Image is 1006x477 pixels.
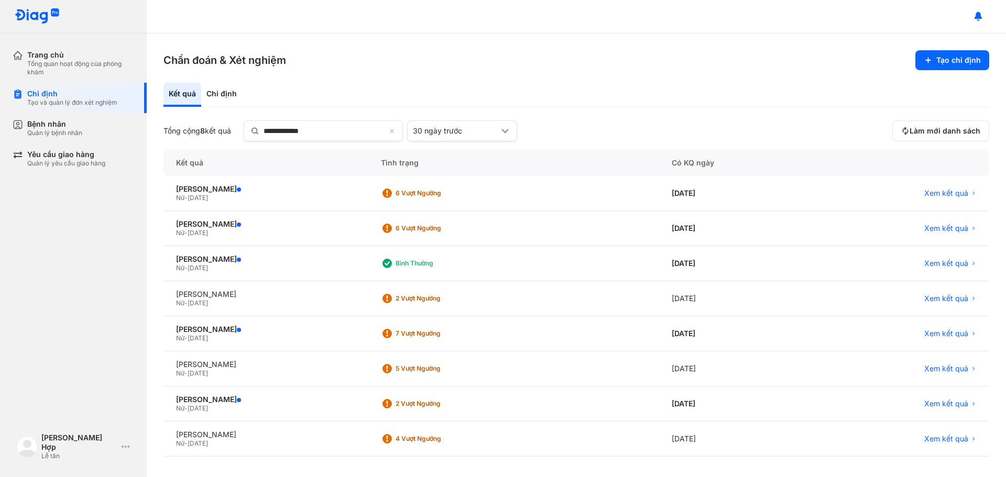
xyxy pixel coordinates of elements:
[41,452,117,460] div: Lễ tân
[27,150,105,159] div: Yêu cầu giao hàng
[184,369,188,377] span: -
[188,404,208,412] span: [DATE]
[924,294,968,303] span: Xem kết quả
[201,83,242,107] div: Chỉ định
[163,83,201,107] div: Kết quả
[176,439,184,447] span: Nữ
[188,229,208,237] span: [DATE]
[27,159,105,168] div: Quản lý yêu cầu giao hàng
[396,364,479,373] div: 5 Vượt ngưỡng
[924,364,968,373] span: Xem kết quả
[924,188,968,198] span: Xem kết quả
[915,50,989,70] button: Tạo chỉ định
[188,264,208,272] span: [DATE]
[184,439,188,447] span: -
[924,224,968,233] span: Xem kết quả
[659,176,813,211] div: [DATE]
[184,264,188,272] span: -
[163,53,286,68] h3: Chẩn đoán & Xét nghiệm
[176,334,184,342] span: Nữ
[176,430,356,439] div: [PERSON_NAME]
[396,329,479,338] div: 7 Vượt ngưỡng
[15,8,60,25] img: logo
[396,294,479,303] div: 2 Vượt ngưỡng
[396,189,479,197] div: 6 Vượt ngưỡng
[17,436,38,457] img: logo
[659,246,813,281] div: [DATE]
[396,400,479,408] div: 2 Vượt ngưỡng
[368,150,659,176] div: Tình trạng
[27,60,134,76] div: Tổng quan hoạt động của phòng khám
[910,126,980,136] span: Làm mới danh sách
[176,194,184,202] span: Nữ
[659,386,813,421] div: [DATE]
[188,369,208,377] span: [DATE]
[659,211,813,246] div: [DATE]
[396,224,479,232] div: 6 Vượt ngưỡng
[176,299,184,307] span: Nữ
[892,120,989,141] button: Làm mới danh sách
[27,98,117,107] div: Tạo và quản lý đơn xét nghiệm
[176,325,356,334] div: [PERSON_NAME]
[176,404,184,412] span: Nữ
[27,50,134,60] div: Trang chủ
[184,404,188,412] span: -
[184,194,188,202] span: -
[659,421,813,457] div: [DATE]
[924,259,968,268] span: Xem kết quả
[659,351,813,386] div: [DATE]
[41,433,117,452] div: [PERSON_NAME] Hợp
[200,126,205,135] span: 8
[659,281,813,316] div: [DATE]
[176,290,356,299] div: [PERSON_NAME]
[176,229,184,237] span: Nữ
[184,229,188,237] span: -
[659,150,813,176] div: Có KQ ngày
[27,129,82,137] div: Quản lý bệnh nhân
[924,434,968,443] span: Xem kết quả
[188,299,208,307] span: [DATE]
[27,119,82,129] div: Bệnh nhân
[176,369,184,377] span: Nữ
[176,254,356,264] div: [PERSON_NAME]
[924,399,968,408] span: Xem kết quả
[176,184,356,194] div: [PERSON_NAME]
[184,299,188,307] span: -
[176,264,184,272] span: Nữ
[176,219,356,229] div: [PERSON_NAME]
[188,439,208,447] span: [DATE]
[27,89,117,98] div: Chỉ định
[396,259,479,268] div: Bình thường
[188,334,208,342] span: [DATE]
[188,194,208,202] span: [DATE]
[924,329,968,338] span: Xem kết quả
[163,126,231,136] div: Tổng cộng kết quả
[413,126,499,136] div: 30 ngày trước
[659,316,813,351] div: [DATE]
[176,395,356,404] div: [PERSON_NAME]
[184,334,188,342] span: -
[163,150,368,176] div: Kết quả
[176,360,356,369] div: [PERSON_NAME]
[396,435,479,443] div: 4 Vượt ngưỡng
